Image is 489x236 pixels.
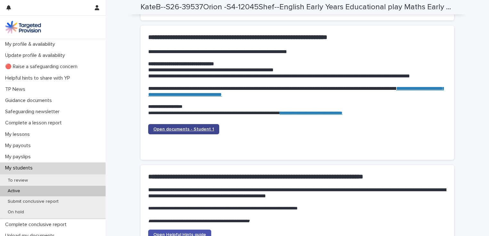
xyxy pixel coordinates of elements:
[3,188,25,194] p: Active
[3,209,29,215] p: On hold
[3,109,65,115] p: Safeguarding newsletter
[3,86,30,92] p: TP News
[3,41,60,47] p: My profile & availability
[3,199,64,204] p: Submit conclusive report
[3,75,75,81] p: Helpful hints to share with YP
[3,120,67,126] p: Complete a lesson report
[3,98,57,104] p: Guidance documents
[3,165,38,171] p: My students
[140,3,452,12] h2: KateB--S26-39537Orion -S4-12045Shef--English Early Years Educational play Maths Early Years-16458
[153,127,214,131] span: Open documents - Student 1
[3,154,36,160] p: My payslips
[3,64,83,70] p: 🔴 Raise a safeguarding concern
[148,124,219,134] a: Open documents - Student 1
[3,52,70,59] p: Update profile & availability
[3,178,33,183] p: To review
[3,143,36,149] p: My payouts
[3,131,35,138] p: My lessons
[5,21,41,34] img: M5nRWzHhSzIhMunXDL62
[3,222,72,228] p: Complete conclusive report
